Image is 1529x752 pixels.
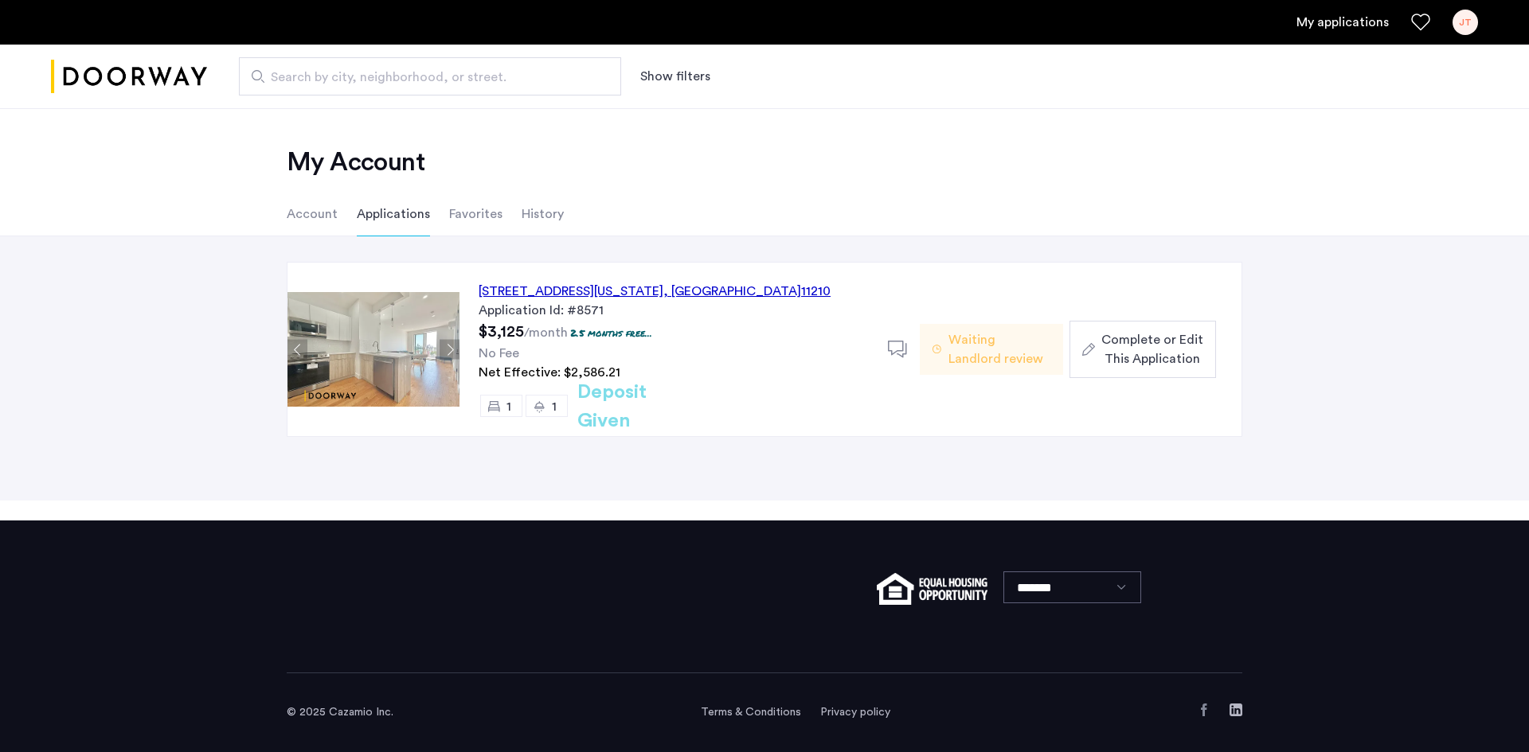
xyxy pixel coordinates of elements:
[663,285,801,298] span: , [GEOGRAPHIC_DATA]
[1101,330,1203,368] span: Complete or Edit This Application
[479,366,620,379] span: Net Effective: $2,586.21
[287,192,338,236] li: Account
[449,192,502,236] li: Favorites
[479,301,869,320] div: Application Id: #8571
[51,47,207,107] a: Cazamio logo
[1411,13,1430,32] a: Favorites
[1070,321,1216,378] button: button
[1453,10,1478,35] div: JT
[479,324,524,340] span: $3,125
[820,704,890,720] a: Privacy policy
[701,704,801,720] a: Terms and conditions
[1230,703,1242,716] a: LinkedIn
[287,146,1242,178] h2: My Account
[239,57,621,95] input: Apartment Search
[287,340,307,360] button: Previous apartment
[877,573,987,605] img: equal-housing.png
[287,707,393,718] span: © 2025 Cazamio Inc.
[1198,703,1210,716] a: Facebook
[51,47,207,107] img: logo
[440,340,459,360] button: Next apartment
[479,347,519,360] span: No Fee
[577,378,704,435] h2: Deposit Given
[524,326,568,339] sub: /month
[948,330,1050,368] span: Waiting Landlord review
[479,282,831,301] div: [STREET_ADDRESS][US_STATE] 11210
[1296,13,1389,32] a: My application
[271,68,577,87] span: Search by city, neighborhood, or street.
[640,67,710,86] button: Show or hide filters
[522,192,564,236] li: History
[552,400,557,413] span: 1
[1003,571,1141,603] select: Language select
[570,326,652,340] p: 2.5 months free...
[1462,688,1513,736] iframe: chat widget
[506,400,511,413] span: 1
[357,192,430,236] li: Applications
[287,292,459,407] img: Apartment photo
